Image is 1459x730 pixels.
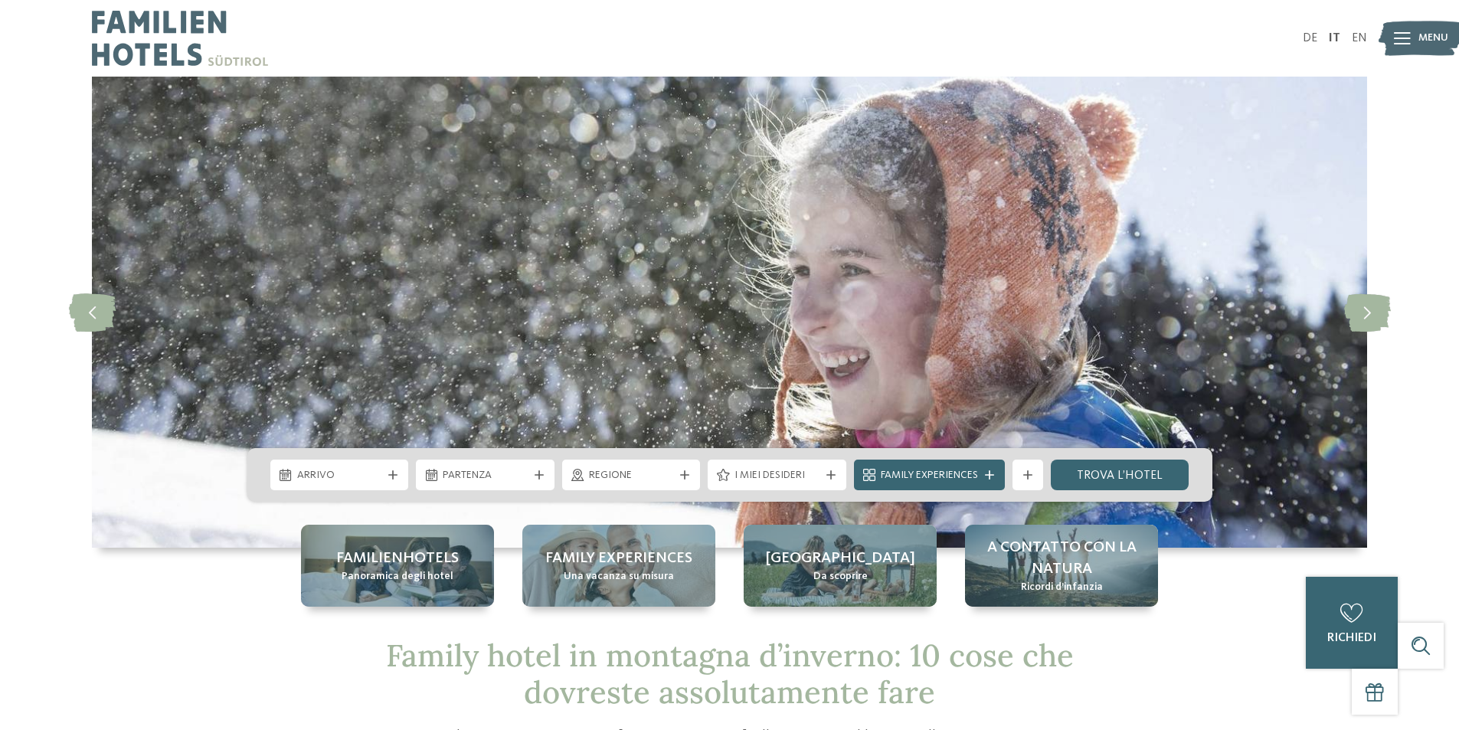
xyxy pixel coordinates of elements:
[980,537,1143,580] span: A contatto con la natura
[386,636,1074,712] span: Family hotel in montagna d’inverno: 10 cose che dovreste assolutamente fare
[522,525,715,607] a: Family hotel in montagna d’inverno: 10 consigli per voi Family experiences Una vacanza su misura
[881,468,978,483] span: Family Experiences
[1329,32,1340,44] a: IT
[1021,580,1103,595] span: Ricordi d’infanzia
[443,468,528,483] span: Partenza
[564,569,674,584] span: Una vacanza su misura
[766,548,915,569] span: [GEOGRAPHIC_DATA]
[342,569,453,584] span: Panoramica degli hotel
[1303,32,1317,44] a: DE
[589,468,674,483] span: Regione
[1352,32,1367,44] a: EN
[1306,577,1398,669] a: richiedi
[813,569,868,584] span: Da scoprire
[1051,460,1189,490] a: trova l’hotel
[1418,31,1448,46] span: Menu
[545,548,692,569] span: Family experiences
[92,77,1367,548] img: Family hotel in montagna d’inverno: 10 consigli per voi
[965,525,1158,607] a: Family hotel in montagna d’inverno: 10 consigli per voi A contatto con la natura Ricordi d’infanzia
[744,525,937,607] a: Family hotel in montagna d’inverno: 10 consigli per voi [GEOGRAPHIC_DATA] Da scoprire
[1327,632,1376,644] span: richiedi
[734,468,819,483] span: I miei desideri
[301,525,494,607] a: Family hotel in montagna d’inverno: 10 consigli per voi Familienhotels Panoramica degli hotel
[336,548,459,569] span: Familienhotels
[297,468,382,483] span: Arrivo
